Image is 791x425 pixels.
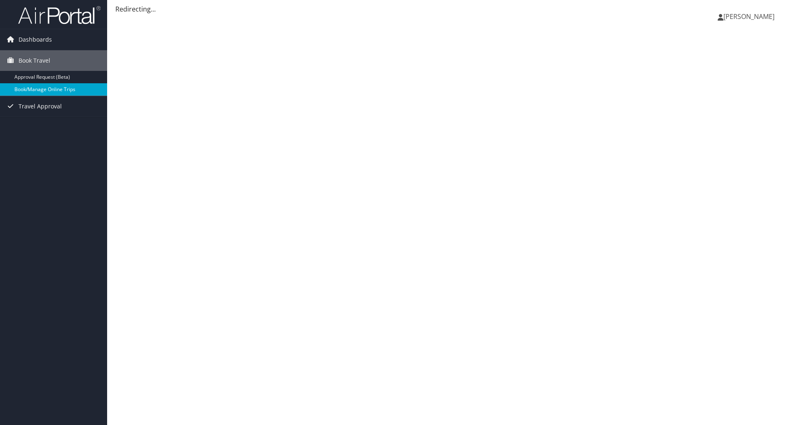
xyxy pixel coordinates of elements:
[19,96,62,117] span: Travel Approval
[718,4,783,29] a: [PERSON_NAME]
[18,5,101,25] img: airportal-logo.png
[723,12,775,21] span: [PERSON_NAME]
[19,50,50,71] span: Book Travel
[19,29,52,50] span: Dashboards
[115,4,783,14] div: Redirecting...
